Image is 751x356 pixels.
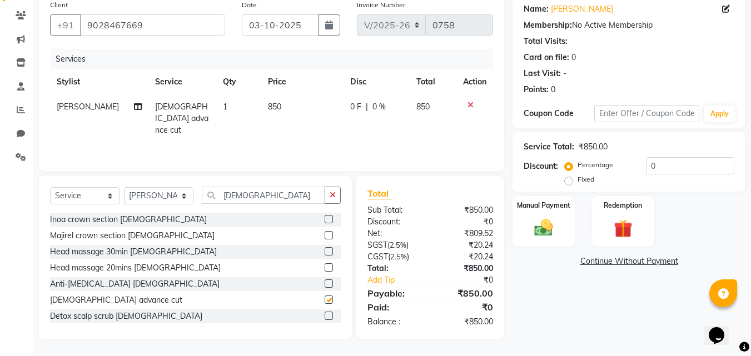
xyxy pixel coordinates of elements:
th: Action [456,69,493,94]
label: Fixed [578,174,594,184]
input: Search or Scan [202,187,325,204]
th: Total [410,69,457,94]
div: Total Visits: [524,36,568,47]
div: ₹0 [430,216,501,228]
th: Price [261,69,344,94]
span: | [366,101,368,113]
iframe: chat widget [704,312,740,345]
label: Percentage [578,160,613,170]
input: Search by Name/Mobile/Email/Code [80,14,225,36]
div: Majirel crown section [DEMOGRAPHIC_DATA] [50,230,215,242]
div: Coupon Code [524,108,594,119]
div: ₹850.00 [430,204,501,216]
span: 850 [416,102,430,112]
div: Services [51,49,501,69]
div: Head massage 30min [DEMOGRAPHIC_DATA] [50,246,217,258]
div: ( ) [359,251,430,263]
th: Stylist [50,69,148,94]
div: ₹809.52 [430,228,501,239]
div: ₹850.00 [430,263,501,274]
div: ₹20.24 [430,251,501,263]
label: Manual Payment [517,200,570,210]
a: Continue Without Payment [515,255,743,267]
span: [DEMOGRAPHIC_DATA] advance cut [155,102,208,135]
span: SGST [367,240,387,250]
div: - [563,68,566,79]
span: 0 F [350,101,361,113]
th: Qty [216,69,261,94]
div: 0 [551,84,555,96]
span: 850 [268,102,281,112]
div: [DEMOGRAPHIC_DATA] advance cut [50,294,182,306]
div: Last Visit: [524,68,561,79]
div: ₹850.00 [579,141,608,153]
div: Total: [359,263,430,274]
div: No Active Membership [524,19,734,31]
div: Name: [524,3,549,15]
span: 0 % [372,101,386,113]
span: 2.5% [390,252,407,261]
span: 1 [223,102,227,112]
a: [PERSON_NAME] [551,3,613,15]
div: ₹850.00 [430,316,501,328]
th: Disc [344,69,410,94]
div: ₹850.00 [430,287,501,300]
div: Anti-[MEDICAL_DATA] [DEMOGRAPHIC_DATA] [50,278,220,290]
div: Discount: [359,216,430,228]
span: 2.5% [390,240,406,249]
div: 0 [571,52,576,63]
div: ( ) [359,239,430,251]
span: Total [367,188,393,199]
div: Balance : [359,316,430,328]
a: Add Tip [359,274,442,286]
div: Service Total: [524,141,574,153]
th: Service [148,69,216,94]
div: Paid: [359,300,430,314]
div: Head massage 20mins [DEMOGRAPHIC_DATA] [50,262,221,274]
div: Net: [359,228,430,239]
div: Membership: [524,19,572,31]
div: Points: [524,84,549,96]
span: [PERSON_NAME] [57,102,119,112]
div: ₹0 [430,300,501,314]
div: Discount: [524,161,558,172]
div: Inoa crown section [DEMOGRAPHIC_DATA] [50,214,207,225]
div: Detox scalp scrub [DEMOGRAPHIC_DATA] [50,310,202,322]
label: Redemption [604,200,642,210]
span: CGST [367,252,388,262]
input: Enter Offer / Coupon Code [594,105,699,122]
button: Apply [704,106,735,122]
button: +91 [50,14,81,36]
img: _cash.svg [529,217,559,238]
div: Card on file: [524,52,569,63]
img: _gift.svg [608,217,638,240]
div: Sub Total: [359,204,430,216]
div: Payable: [359,287,430,300]
div: ₹20.24 [430,239,501,251]
div: ₹0 [442,274,502,286]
